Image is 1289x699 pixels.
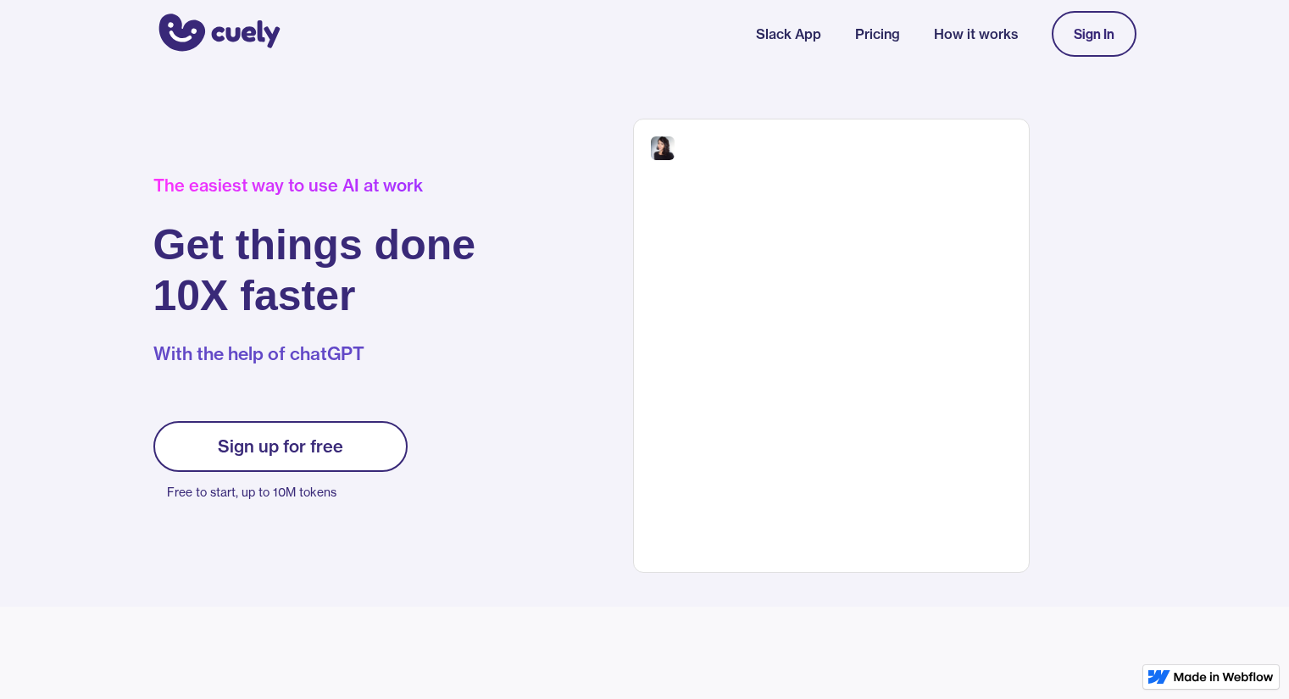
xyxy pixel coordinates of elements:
a: Pricing [855,24,900,44]
a: How it works [934,24,1018,44]
a: home [153,3,281,65]
p: Free to start, up to 10M tokens [167,480,408,504]
a: Slack App [756,24,821,44]
a: Sign In [1052,11,1136,57]
p: With the help of chatGPT [153,341,476,367]
img: Made in Webflow [1174,672,1274,682]
a: Sign up for free [153,421,408,472]
h1: Get things done 10X faster [153,219,476,321]
div: Sign up for free [218,436,343,457]
div: The easiest way to use AI at work [153,175,476,196]
div: Sign In [1074,26,1114,42]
